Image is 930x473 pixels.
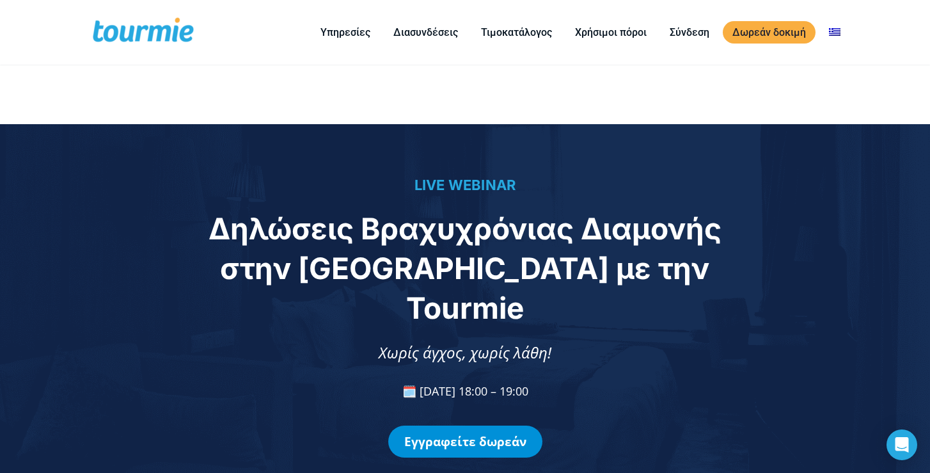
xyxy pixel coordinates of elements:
[723,21,816,44] a: Δωρεάν δοκιμή
[471,24,562,40] a: Τιμοκατάλογος
[388,426,542,458] a: Εγγραφείτε δωρεάν
[379,342,551,363] span: Χωρίς άγχος, χωρίς λάθη!
[384,24,468,40] a: Διασυνδέσεις
[311,24,380,40] a: Υπηρεσίες
[402,383,528,399] span: 🗓️ [DATE] 18:00 – 19:00
[887,429,917,460] div: Open Intercom Messenger
[660,24,719,40] a: Σύνδεση
[565,24,656,40] a: Χρήσιμοι πόροι
[209,211,721,326] span: Δηλώσεις Βραχυχρόνιας Διαμονής στην [GEOGRAPHIC_DATA] με την Tourmie
[265,52,317,66] span: Τηλέφωνο
[414,177,516,193] span: LIVE WEBINAR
